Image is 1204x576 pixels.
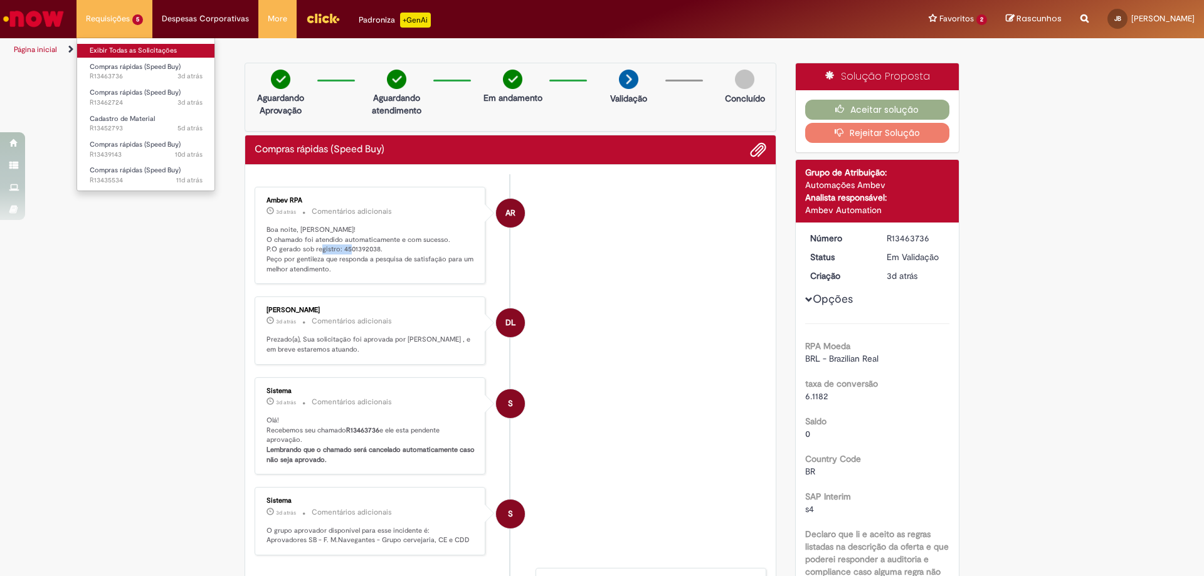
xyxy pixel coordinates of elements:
[175,150,203,159] span: 10d atrás
[1114,14,1121,23] span: JB
[312,206,392,217] small: Comentários adicionais
[496,308,525,337] div: Denis Lopes
[90,71,203,81] span: R13463736
[77,38,215,191] ul: Requisições
[177,71,203,81] span: 3d atrás
[801,251,878,263] dt: Status
[175,150,203,159] time: 22/08/2025 10:46:14
[619,70,638,89] img: arrow-next.png
[90,140,181,149] span: Compras rápidas (Speed Buy)
[366,92,427,117] p: Aguardando atendimento
[805,428,810,439] span: 0
[805,390,828,402] span: 6.1182
[276,399,296,406] time: 29/08/2025 17:14:51
[312,507,392,518] small: Comentários adicionais
[801,232,878,244] dt: Número
[801,270,878,282] dt: Criação
[887,270,917,281] time: 29/08/2025 17:14:39
[306,9,340,28] img: click_logo_yellow_360x200.png
[267,197,475,204] div: Ambev RPA
[505,198,515,228] span: AR
[887,270,945,282] div: 29/08/2025 17:14:39
[90,150,203,160] span: R13439143
[9,38,793,61] ul: Trilhas de página
[1131,13,1195,24] span: [PERSON_NAME]
[132,14,143,25] span: 5
[267,225,475,275] p: Boa noite, [PERSON_NAME]! O chamado foi atendido automaticamente e com sucesso. P.O gerado sob re...
[90,175,203,186] span: R13435534
[939,13,974,25] span: Favoritos
[312,316,392,327] small: Comentários adicionais
[255,144,384,155] h2: Compras rápidas (Speed Buy) Histórico de tíquete
[77,60,215,83] a: Aberto R13463736 : Compras rápidas (Speed Buy)
[276,318,296,325] span: 3d atrás
[90,98,203,108] span: R13462724
[805,466,815,477] span: BR
[90,88,181,97] span: Compras rápidas (Speed Buy)
[805,191,950,204] div: Analista responsável:
[267,387,475,395] div: Sistema
[805,353,879,364] span: BRL - Brazilian Real
[805,204,950,216] div: Ambev Automation
[508,499,513,529] span: S
[887,232,945,244] div: R13463736
[805,491,851,502] b: SAP Interim
[805,503,814,515] span: s4
[887,251,945,263] div: Em Validação
[805,416,826,427] b: Saldo
[796,63,959,90] div: Solução Proposta
[177,98,203,107] time: 29/08/2025 14:38:35
[276,509,296,516] time: 29/08/2025 17:14:49
[610,92,647,105] p: Validação
[887,270,917,281] span: 3d atrás
[805,123,950,143] button: Rejeitar Solução
[508,389,513,419] span: S
[276,318,296,325] time: 29/08/2025 17:18:35
[90,123,203,134] span: R13452793
[176,175,203,185] span: 11d atrás
[496,500,525,528] div: System
[267,445,477,464] b: Lembrando que o chamado será cancelado automaticamente caso não seja aprovado.
[346,426,379,435] b: R13463736
[77,112,215,135] a: Aberto R13452793 : Cadastro de Material
[77,44,215,58] a: Exibir Todas as Solicitações
[725,92,765,105] p: Concluído
[77,138,215,161] a: Aberto R13439143 : Compras rápidas (Speed Buy)
[400,13,431,28] p: +GenAi
[271,70,290,89] img: check-circle-green.png
[496,199,525,228] div: Ambev RPA
[276,509,296,516] span: 3d atrás
[268,13,287,25] span: More
[267,306,475,314] div: [PERSON_NAME]
[14,45,57,55] a: Página inicial
[267,416,475,465] p: Olá! Recebemos seu chamado e ele esta pendente aprovação.
[750,142,766,158] button: Adicionar anexos
[1,6,66,31] img: ServiceNow
[359,13,431,28] div: Padroniza
[90,165,181,175] span: Compras rápidas (Speed Buy)
[276,399,296,406] span: 3d atrás
[312,397,392,407] small: Comentários adicionais
[267,497,475,505] div: Sistema
[805,453,861,464] b: Country Code
[177,123,203,133] time: 27/08/2025 14:32:14
[250,92,311,117] p: Aguardando Aprovação
[805,340,850,352] b: RPA Moeda
[496,389,525,418] div: System
[86,13,130,25] span: Requisições
[735,70,754,89] img: img-circle-grey.png
[276,208,296,216] span: 3d atrás
[1017,13,1062,24] span: Rascunhos
[162,13,249,25] span: Despesas Corporativas
[483,92,542,104] p: Em andamento
[177,98,203,107] span: 3d atrás
[177,123,203,133] span: 5d atrás
[805,100,950,120] button: Aceitar solução
[77,164,215,187] a: Aberto R13435534 : Compras rápidas (Speed Buy)
[1006,13,1062,25] a: Rascunhos
[976,14,987,25] span: 2
[505,308,515,338] span: DL
[503,70,522,89] img: check-circle-green.png
[267,335,475,354] p: Prezado(a), Sua solicitação foi aprovada por [PERSON_NAME] , e em breve estaremos atuando.
[267,526,475,545] p: O grupo aprovador disponível para esse incidente é: Aprovadores SB - F. M.Navegantes - Grupo cerv...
